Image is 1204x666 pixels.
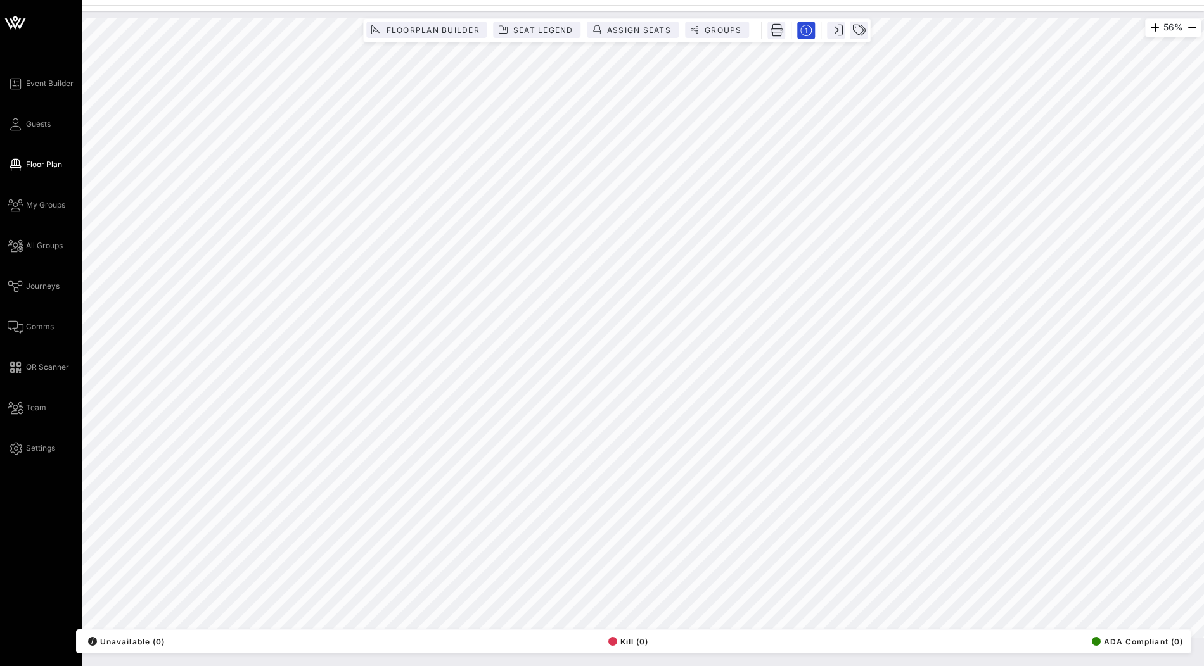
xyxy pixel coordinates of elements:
[513,25,573,35] span: Seat Legend
[8,279,60,294] a: Journeys
[8,441,55,456] a: Settings
[26,78,74,89] span: Event Builder
[8,157,62,172] a: Floor Plan
[26,118,51,130] span: Guests
[26,240,63,251] span: All Groups
[26,361,69,373] span: QR Scanner
[8,198,65,213] a: My Groups
[8,76,74,91] a: Event Builder
[366,22,487,38] button: Floorplan Builder
[26,159,62,170] span: Floor Plan
[8,238,63,253] a: All Groups
[26,280,60,292] span: Journeys
[8,360,69,375] a: QR Scanner
[685,22,750,38] button: Groups
[704,25,742,35] span: Groups
[84,632,165,650] button: /Unavailable (0)
[385,25,479,35] span: Floorplan Builder
[605,632,649,650] button: Kill (0)
[8,319,54,334] a: Comms
[494,22,581,38] button: Seat Legend
[1092,637,1183,646] span: ADA Compliant (0)
[26,402,46,413] span: Team
[8,116,51,132] a: Guests
[26,321,54,332] span: Comms
[88,637,165,646] span: Unavailable (0)
[26,199,65,211] span: My Groups
[88,637,97,646] div: /
[1088,632,1183,650] button: ADA Compliant (0)
[26,443,55,454] span: Settings
[1145,18,1201,37] div: 56%
[8,400,46,415] a: Team
[606,25,671,35] span: Assign Seats
[608,637,649,646] span: Kill (0)
[587,22,679,38] button: Assign Seats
